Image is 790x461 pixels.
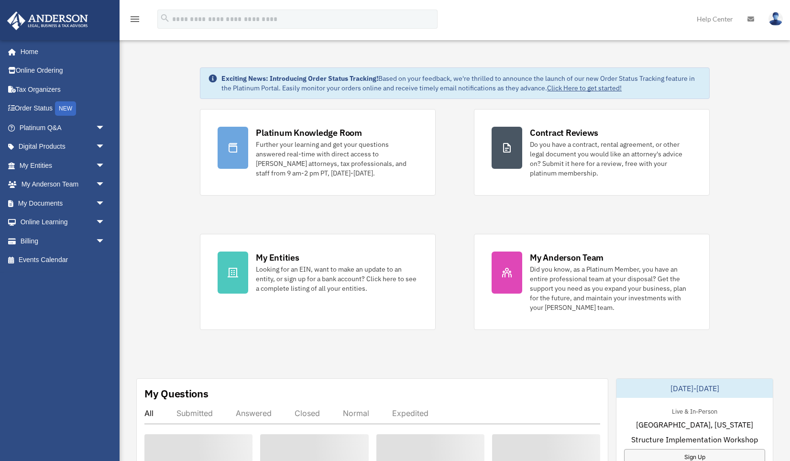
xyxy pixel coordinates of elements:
[55,101,76,116] div: NEW
[256,140,418,178] div: Further your learning and get your questions answered real-time with direct access to [PERSON_NAM...
[474,109,710,196] a: Contract Reviews Do you have a contract, rental agreement, or other legal document you would like...
[96,194,115,213] span: arrow_drop_down
[96,137,115,157] span: arrow_drop_down
[96,175,115,195] span: arrow_drop_down
[530,140,692,178] div: Do you have a contract, rental agreement, or other legal document you would like an attorney's ad...
[392,408,428,418] div: Expedited
[96,213,115,232] span: arrow_drop_down
[7,137,120,156] a: Digital Productsarrow_drop_down
[7,99,120,119] a: Order StatusNEW
[96,156,115,176] span: arrow_drop_down
[144,386,208,401] div: My Questions
[129,13,141,25] i: menu
[7,156,120,175] a: My Entitiesarrow_drop_down
[236,408,272,418] div: Answered
[7,42,115,61] a: Home
[7,118,120,137] a: Platinum Q&Aarrow_drop_down
[160,13,170,23] i: search
[530,252,603,263] div: My Anderson Team
[547,84,622,92] a: Click Here to get started!
[295,408,320,418] div: Closed
[144,408,154,418] div: All
[7,231,120,251] a: Billingarrow_drop_down
[7,194,120,213] a: My Documentsarrow_drop_down
[96,118,115,138] span: arrow_drop_down
[530,127,598,139] div: Contract Reviews
[200,109,436,196] a: Platinum Knowledge Room Further your learning and get your questions answered real-time with dire...
[4,11,91,30] img: Anderson Advisors Platinum Portal
[664,406,725,416] div: Live & In-Person
[221,74,378,83] strong: Exciting News: Introducing Order Status Tracking!
[474,234,710,330] a: My Anderson Team Did you know, as a Platinum Member, you have an entire professional team at your...
[256,252,299,263] div: My Entities
[96,231,115,251] span: arrow_drop_down
[256,264,418,293] div: Looking for an EIN, want to make an update to an entity, or sign up for a bank account? Click her...
[7,175,120,194] a: My Anderson Teamarrow_drop_down
[768,12,783,26] img: User Pic
[200,234,436,330] a: My Entities Looking for an EIN, want to make an update to an entity, or sign up for a bank accoun...
[129,17,141,25] a: menu
[7,80,120,99] a: Tax Organizers
[343,408,369,418] div: Normal
[636,419,753,430] span: [GEOGRAPHIC_DATA], [US_STATE]
[616,379,773,398] div: [DATE]-[DATE]
[256,127,362,139] div: Platinum Knowledge Room
[7,251,120,270] a: Events Calendar
[7,213,120,232] a: Online Learningarrow_drop_down
[631,434,758,445] span: Structure Implementation Workshop
[7,61,120,80] a: Online Ordering
[221,74,702,93] div: Based on your feedback, we're thrilled to announce the launch of our new Order Status Tracking fe...
[530,264,692,312] div: Did you know, as a Platinum Member, you have an entire professional team at your disposal? Get th...
[176,408,213,418] div: Submitted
